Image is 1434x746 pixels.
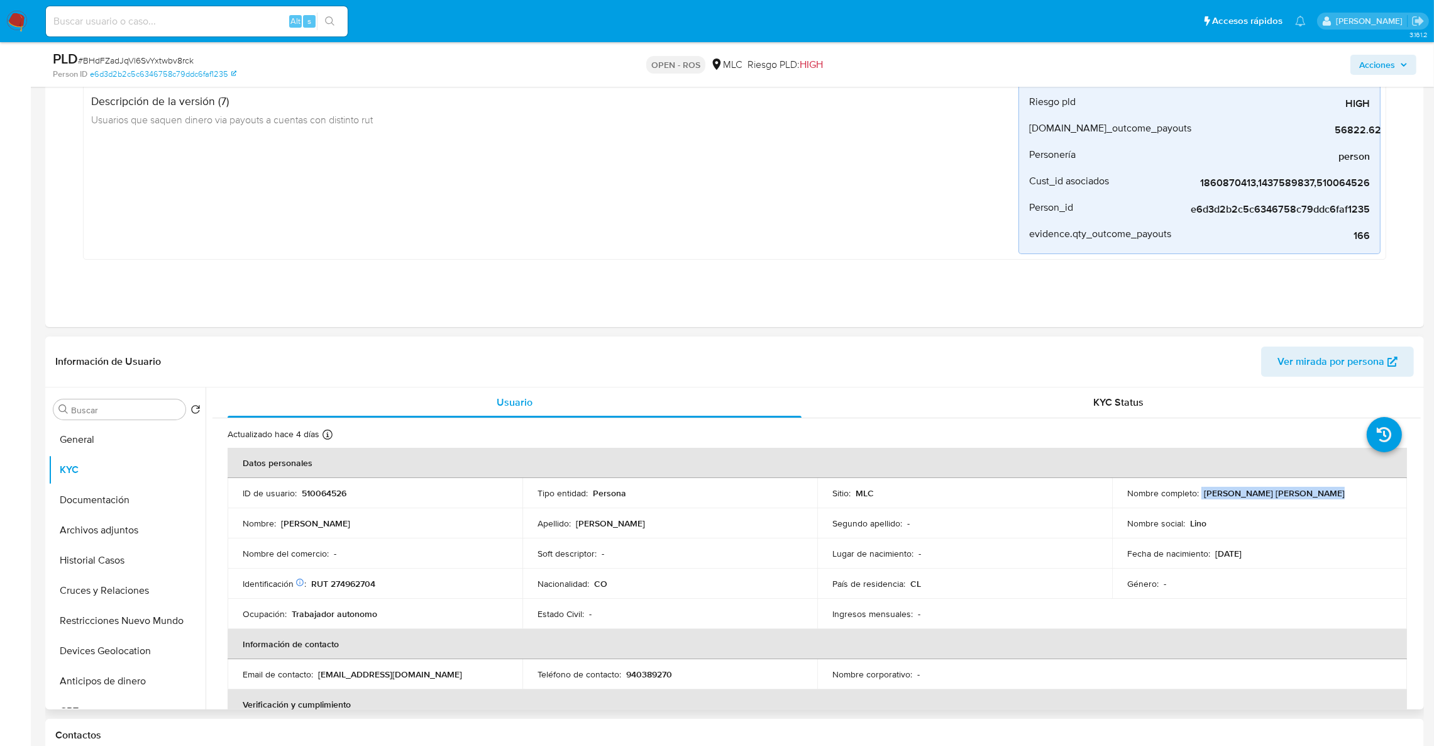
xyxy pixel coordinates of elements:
[91,94,373,108] h4: Descripción de la versión (7)
[1127,578,1159,589] p: Género :
[589,608,592,620] p: -
[71,404,180,416] input: Buscar
[1411,14,1425,28] a: Salir
[1295,16,1306,26] a: Notificaciones
[243,608,287,620] p: Ocupación :
[800,57,823,72] span: HIGH
[46,13,348,30] input: Buscar usuario o caso...
[48,606,206,636] button: Restricciones Nuevo Mundo
[48,696,206,727] button: CBT
[48,545,206,576] button: Historial Casos
[1261,347,1414,377] button: Ver mirada por persona
[311,578,375,589] p: RUT 274962704
[1127,548,1210,559] p: Fecha de nacimiento :
[48,515,206,545] button: Archivos adjuntos
[55,729,1414,742] h1: Contactos
[1190,518,1206,529] p: Lino
[626,669,672,680] p: 940389270
[53,48,78,69] b: PLD
[1350,55,1416,75] button: Acciones
[1204,487,1345,499] p: [PERSON_NAME] [PERSON_NAME]
[55,355,161,368] h1: Información de Usuario
[832,608,913,620] p: Ingresos mensuales :
[856,487,874,499] p: MLC
[243,487,297,499] p: ID de usuario :
[91,113,373,126] span: Usuarios que saquen dinero via payouts a cuentas con distinto rut
[1164,578,1166,589] p: -
[58,404,69,415] button: Buscar
[538,518,571,529] p: Apellido :
[292,608,377,620] p: Trabajador autonomo
[307,15,311,27] span: s
[910,578,921,589] p: CL
[593,487,626,499] p: Persona
[228,428,319,440] p: Actualizado hace 4 días
[53,69,87,80] b: Person ID
[334,548,336,559] p: -
[538,578,589,589] p: Nacionalidad :
[747,58,823,72] span: Riesgo PLD:
[832,548,913,559] p: Lugar de nacimiento :
[317,13,343,30] button: search-icon
[48,455,206,485] button: KYC
[228,629,1407,659] th: Información de contacto
[1212,14,1282,28] span: Accesos rápidos
[917,669,920,680] p: -
[243,578,306,589] p: Identificación :
[48,636,206,666] button: Devices Geolocation
[243,669,313,680] p: Email de contacto :
[832,578,905,589] p: País de residencia :
[832,487,851,499] p: Sitio :
[243,518,276,529] p: Nombre :
[538,487,588,499] p: Tipo entidad :
[538,669,621,680] p: Teléfono de contacto :
[832,518,902,529] p: Segundo apellido :
[243,548,329,559] p: Nombre del comercio :
[710,58,742,72] div: MLC
[78,54,194,67] span: # BHdFZadJqVl6SvYxtwbv8rck
[1277,347,1384,377] span: Ver mirada por persona
[48,666,206,696] button: Anticipos de dinero
[190,404,201,418] button: Volver al orden por defecto
[646,56,705,74] p: OPEN - ROS
[48,485,206,515] button: Documentación
[1127,487,1199,499] p: Nombre completo :
[90,69,236,80] a: e6d3d2b2c5c6346758c79ddc6faf1235
[1409,30,1428,40] span: 3.161.2
[1215,548,1242,559] p: [DATE]
[228,689,1407,720] th: Verificación y cumplimiento
[48,576,206,606] button: Cruces y Relaciones
[290,15,301,27] span: Alt
[281,518,350,529] p: [PERSON_NAME]
[302,487,346,499] p: 510064526
[594,578,607,589] p: CO
[1359,55,1395,75] span: Acciones
[538,548,597,559] p: Soft descriptor :
[918,548,921,559] p: -
[1127,518,1185,529] p: Nombre social :
[907,518,910,529] p: -
[228,448,1407,478] th: Datos personales
[497,395,532,409] span: Usuario
[48,425,206,455] button: General
[318,669,462,680] p: [EMAIL_ADDRESS][DOMAIN_NAME]
[918,608,920,620] p: -
[538,608,584,620] p: Estado Civil :
[576,518,645,529] p: [PERSON_NAME]
[602,548,604,559] p: -
[1094,395,1144,409] span: KYC Status
[1336,15,1407,27] p: agustina.godoy@mercadolibre.com
[832,669,912,680] p: Nombre corporativo :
